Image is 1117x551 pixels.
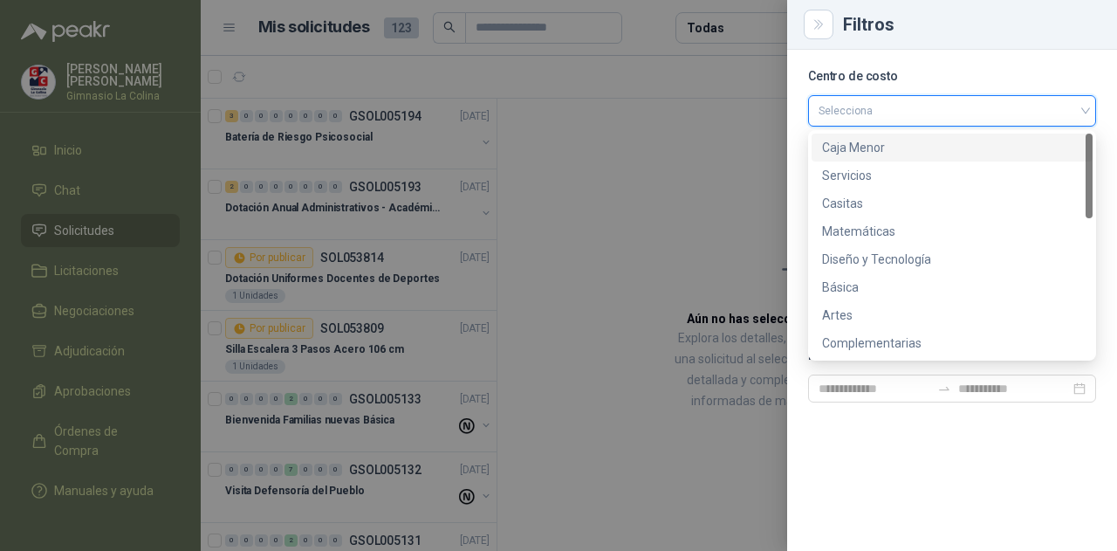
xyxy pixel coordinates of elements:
div: Diseño y Tecnología [822,250,1082,269]
div: Complementarias [812,329,1093,357]
div: Diseño y Tecnología [812,245,1093,273]
div: Casitas [812,189,1093,217]
div: Filtros [843,16,1096,33]
div: Básica [812,273,1093,301]
div: Matemáticas [822,222,1082,241]
div: Artes [822,306,1082,325]
div: Artes [812,301,1093,329]
div: Casitas [822,194,1082,213]
div: Básica [822,278,1082,297]
span: swap-right [937,382,951,396]
p: Centro de costo [808,71,1096,81]
div: Caja Menor [812,134,1093,162]
div: Servicios [822,166,1082,185]
div: Servicios [812,162,1093,189]
div: Complementarias [822,334,1082,353]
p: Fecha de creación [808,350,1096,361]
span: to [937,382,951,396]
div: Matemáticas [812,217,1093,245]
div: Caja Menor [822,138,1082,157]
button: Close [808,14,829,35]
